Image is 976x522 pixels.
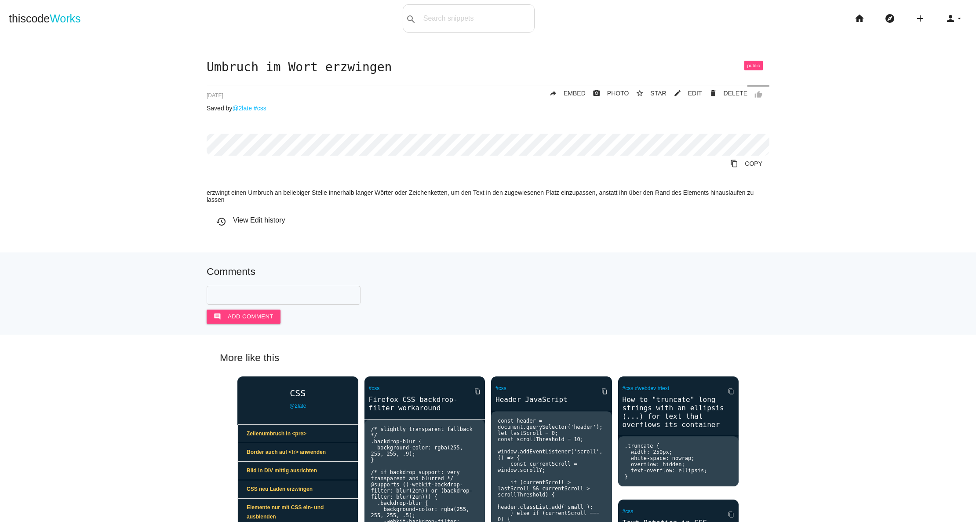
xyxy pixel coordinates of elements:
[207,61,769,74] h1: Umbruch im Wort erzwingen
[728,383,734,399] i: content_copy
[601,383,608,399] i: content_copy
[618,394,739,430] a: How to "truncate" long strings with an ellipsis (...) for text that overflows its container
[635,385,656,391] a: #webdev
[216,216,226,227] i: history
[956,4,963,33] i: arrow_drop_down
[564,90,586,97] span: EMBED
[207,105,769,112] p: Saved by
[232,105,252,112] a: @2late
[854,4,865,33] i: home
[207,92,223,99] span: [DATE]
[607,90,629,97] span: PHOTO
[50,12,80,25] span: Works
[419,9,534,28] input: Search snippets
[467,383,481,399] a: Copy to Clipboard
[238,480,358,499] a: CSS neu Laden erzwingen
[207,266,769,277] h5: Comments
[254,105,266,112] a: #css
[724,90,747,97] span: DELETE
[207,310,280,324] button: commentAdd comment
[636,85,644,101] i: star_border
[623,508,634,515] a: #css
[549,85,557,101] i: reply
[238,443,358,462] a: Border auch auf <tr> anwenden
[709,85,717,101] i: delete
[945,4,956,33] i: person
[623,385,634,391] a: #css
[238,462,358,480] a: Bild in DIV mittig ausrichten
[618,436,739,486] pre: .truncate { width: 250px; white-space: nowrap; overflow: hidden; text-overflow: ellipsis; }
[238,425,358,443] a: Zeilenumbruch in <pre>
[364,394,485,413] a: Firefox CSS backdrop-filter workaround
[674,85,681,101] i: mode_edit
[688,90,702,97] span: EDIT
[214,310,221,324] i: comment
[9,4,81,33] a: thiscodeWorks
[730,156,738,172] i: content_copy
[666,85,702,101] a: mode_editEDIT
[915,4,925,33] i: add
[629,85,666,101] button: star_borderSTAR
[237,388,358,398] a: CSS
[216,216,769,224] h6: View Edit history
[495,385,506,391] a: #css
[702,85,747,101] a: Delete Post
[403,5,419,32] button: search
[207,189,769,203] p: erzwingt einen Umbruch an beliebiger Stelle innerhalb langer Wörter oder Zeichenketten, um den Te...
[406,5,416,33] i: search
[491,394,612,405] a: Header JavaScript
[207,352,769,363] h5: More like this
[721,383,734,399] a: Copy to Clipboard
[658,385,669,391] a: #text
[593,85,601,101] i: photo_camera
[885,4,895,33] i: explore
[650,90,666,97] span: STAR
[723,156,769,172] a: Copy to Clipboard
[369,385,380,391] a: #css
[594,383,608,399] a: Copy to Clipboard
[474,383,481,399] i: content_copy
[586,85,629,101] a: photo_cameraPHOTO
[289,403,306,409] a: @2late
[542,85,586,101] a: replyEMBED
